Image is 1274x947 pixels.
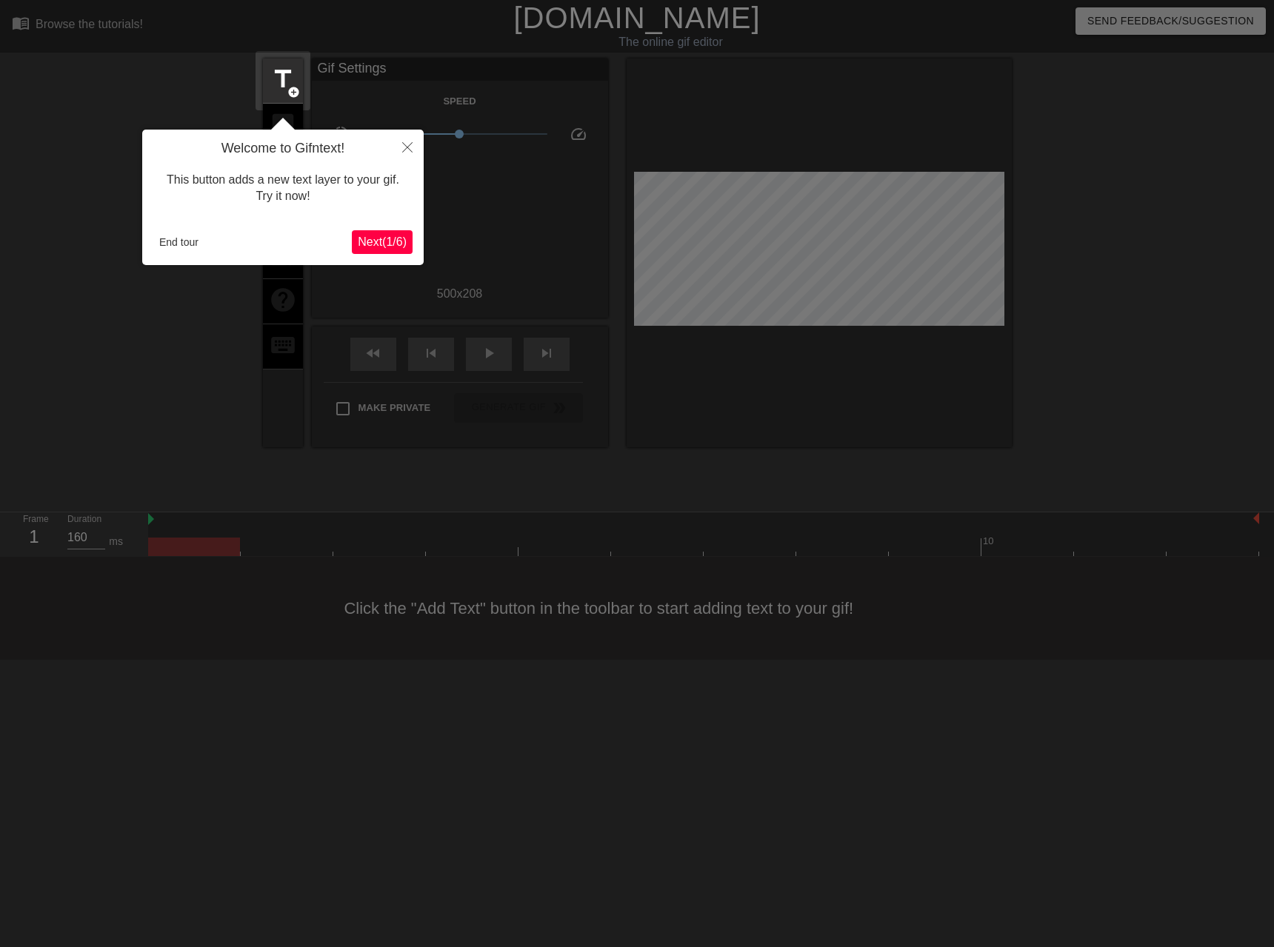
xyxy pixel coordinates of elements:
h4: Welcome to Gifntext! [153,141,413,157]
button: Close [391,130,424,164]
button: Next [352,230,413,254]
button: End tour [153,231,204,253]
div: This button adds a new text layer to your gif. Try it now! [153,157,413,220]
span: Next ( 1 / 6 ) [358,235,407,248]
